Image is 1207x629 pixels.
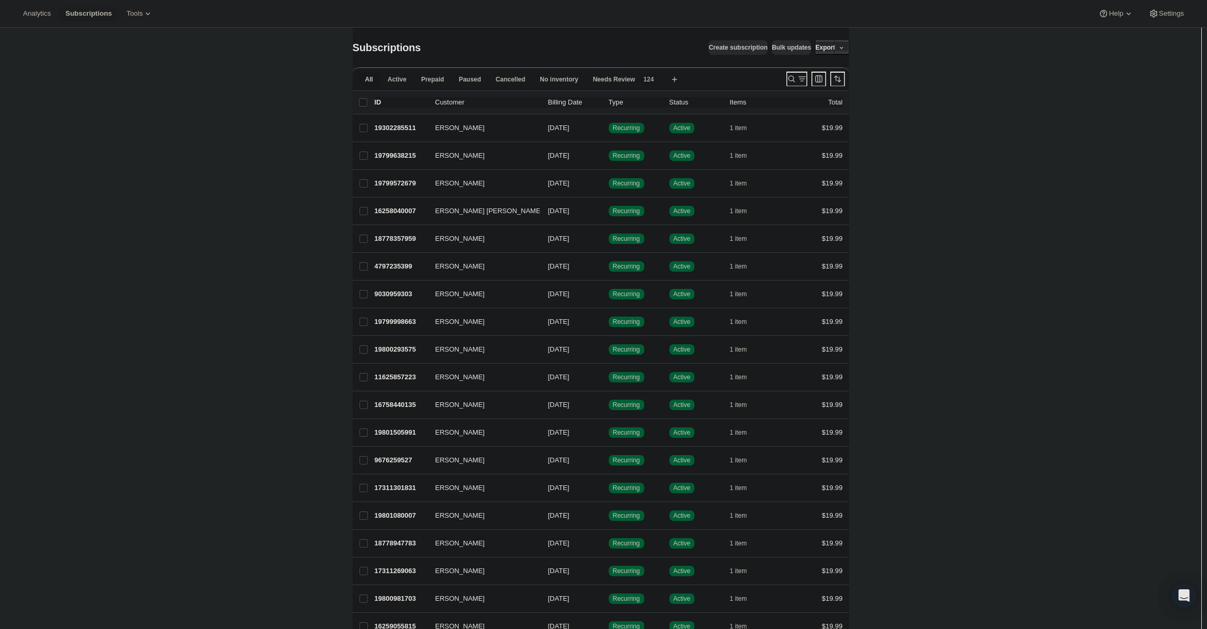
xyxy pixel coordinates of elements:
[375,121,843,135] div: 19302285511[PERSON_NAME][DATE]SuccessRecurringSuccessActive1 item$19.99
[23,9,51,18] span: Analytics
[429,590,533,607] button: [PERSON_NAME]
[375,510,427,521] p: 19801080007
[613,345,640,354] span: Recurring
[548,595,570,602] span: [DATE]
[822,567,843,575] span: $19.99
[429,566,485,576] span: [PERSON_NAME]
[375,564,843,578] div: 17311269063[PERSON_NAME][DATE]SuccessRecurringSuccessActive1 item$19.99
[375,206,427,216] p: 16258040007
[375,261,427,272] p: 4797235399
[674,235,691,243] span: Active
[429,230,533,247] button: [PERSON_NAME]
[375,150,427,161] p: 19799638215
[375,508,843,523] div: 19801080007[PERSON_NAME][DATE]SuccessRecurringSuccessActive1 item$19.99
[674,484,691,492] span: Active
[429,593,485,604] span: [PERSON_NAME]
[730,179,747,188] span: 1 item
[674,595,691,603] span: Active
[548,152,570,159] span: [DATE]
[730,370,759,385] button: 1 item
[429,538,485,549] span: [PERSON_NAME]
[730,511,747,520] span: 1 item
[429,206,542,216] span: [PERSON_NAME] [PERSON_NAME]
[730,235,747,243] span: 1 item
[730,373,747,381] span: 1 item
[375,566,427,576] p: 17311269063
[540,75,578,84] span: No inventory
[822,262,843,270] span: $19.99
[429,317,485,327] span: [PERSON_NAME]
[548,345,570,353] span: [DATE]
[730,148,759,163] button: 1 item
[613,567,640,575] span: Recurring
[822,290,843,298] span: $19.99
[17,6,57,21] button: Analytics
[609,97,661,108] div: Type
[548,235,570,242] span: [DATE]
[429,203,533,219] button: [PERSON_NAME] [PERSON_NAME]
[613,401,640,409] span: Recurring
[613,373,640,381] span: Recurring
[822,207,843,215] span: $19.99
[730,124,747,132] span: 1 item
[730,342,759,357] button: 1 item
[459,75,481,84] span: Paused
[375,204,843,218] div: 16258040007[PERSON_NAME] [PERSON_NAME][DATE]SuccessRecurringSuccessActive1 item$19.99
[429,507,533,524] button: [PERSON_NAME]
[429,535,533,552] button: [PERSON_NAME]
[613,484,640,492] span: Recurring
[429,483,485,493] span: [PERSON_NAME]
[429,369,533,386] button: [PERSON_NAME]
[674,124,691,132] span: Active
[828,97,842,108] p: Total
[730,204,759,218] button: 1 item
[730,536,759,551] button: 1 item
[375,483,427,493] p: 17311301831
[730,314,759,329] button: 1 item
[375,593,427,604] p: 19800981703
[730,259,759,274] button: 1 item
[730,398,759,412] button: 1 item
[822,345,843,353] span: $19.99
[674,539,691,548] span: Active
[730,539,747,548] span: 1 item
[375,97,427,108] p: ID
[548,373,570,381] span: [DATE]
[429,563,533,579] button: [PERSON_NAME]
[429,234,485,244] span: [PERSON_NAME]
[548,207,570,215] span: [DATE]
[548,262,570,270] span: [DATE]
[730,401,747,409] span: 1 item
[822,373,843,381] span: $19.99
[822,539,843,547] span: $19.99
[375,591,843,606] div: 19800981703[PERSON_NAME][DATE]SuccessRecurringSuccessActive1 item$19.99
[429,178,485,189] span: [PERSON_NAME]
[375,344,427,355] p: 19800293575
[375,259,843,274] div: 4797235399[PERSON_NAME][DATE]SuccessRecurringSuccessActive1 item$19.99
[548,456,570,464] span: [DATE]
[674,152,691,160] span: Active
[822,401,843,409] span: $19.99
[59,6,118,21] button: Subscriptions
[429,286,533,302] button: [PERSON_NAME]
[822,124,843,132] span: $19.99
[730,508,759,523] button: 1 item
[666,72,683,87] button: Create new view
[429,258,533,275] button: [PERSON_NAME]
[1142,6,1190,21] button: Settings
[429,427,485,438] span: [PERSON_NAME]
[375,176,843,191] div: 19799572679[PERSON_NAME][DATE]SuccessRecurringSuccessActive1 item$19.99
[674,290,691,298] span: Active
[730,287,759,301] button: 1 item
[429,452,533,469] button: [PERSON_NAME]
[730,97,782,108] div: Items
[1092,6,1140,21] button: Help
[429,424,533,441] button: [PERSON_NAME]
[593,75,635,84] span: Needs Review
[613,318,640,326] span: Recurring
[429,397,533,413] button: [PERSON_NAME]
[613,152,640,160] span: Recurring
[375,481,843,495] div: 17311301831[PERSON_NAME][DATE]SuccessRecurringSuccessActive1 item$19.99
[1109,9,1123,18] span: Help
[815,43,835,52] span: Export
